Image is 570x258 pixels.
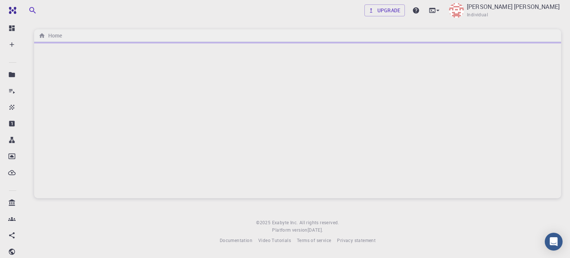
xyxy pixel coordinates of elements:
div: Open Intercom Messenger [545,233,563,251]
a: Terms of service [297,237,331,244]
span: [DATE] . [308,227,323,233]
h6: Home [45,32,62,40]
a: [DATE]. [308,226,323,234]
img: Ahmet Sait ALALI [449,3,464,18]
a: Video Tutorials [258,237,291,244]
a: Privacy statement [337,237,376,244]
span: All rights reserved. [299,219,339,226]
img: logo [6,7,16,14]
nav: breadcrumb [37,32,63,40]
span: Platform version [272,226,307,234]
a: Documentation [220,237,252,244]
span: Documentation [220,237,252,243]
a: Upgrade [364,4,405,16]
span: Video Tutorials [258,237,291,243]
span: Terms of service [297,237,331,243]
p: [PERSON_NAME] [PERSON_NAME] [467,2,560,11]
span: © 2025 [256,219,272,226]
a: Exabyte Inc. [272,219,298,226]
span: Exabyte Inc. [272,219,298,225]
span: Individual [467,11,488,19]
span: Privacy statement [337,237,376,243]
